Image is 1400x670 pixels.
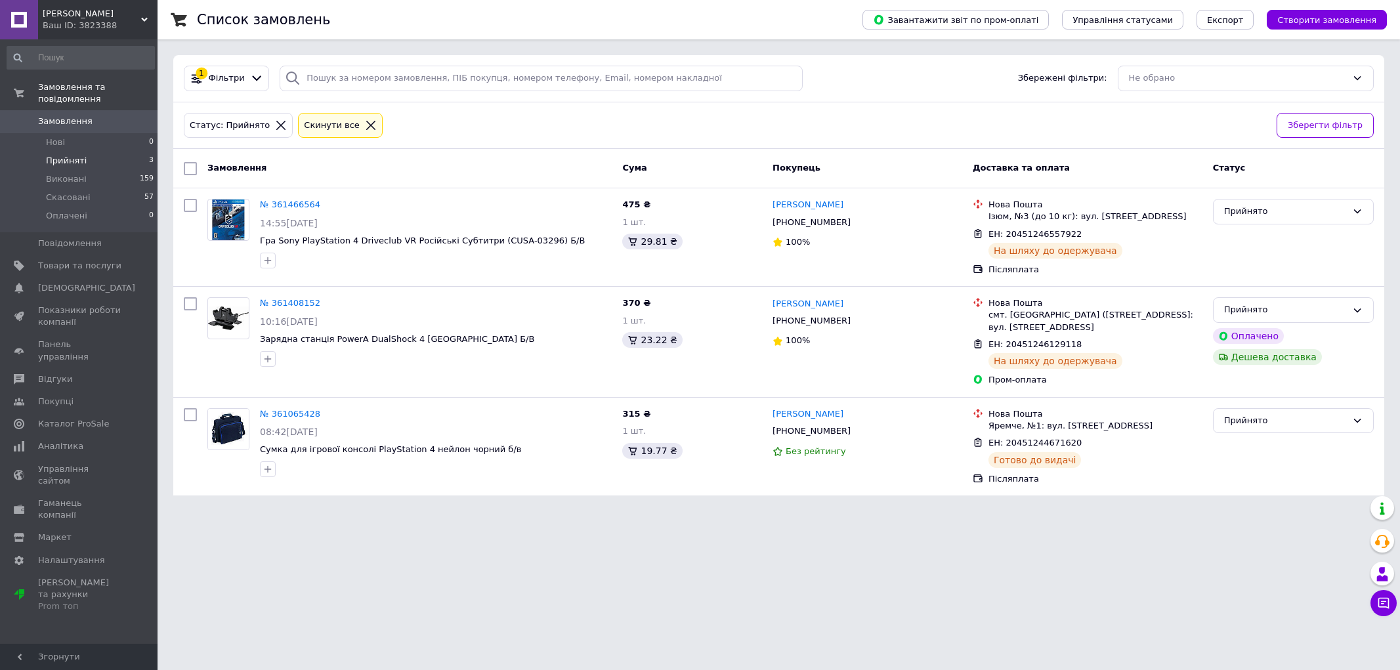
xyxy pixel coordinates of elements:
div: На шляху до одержувача [988,353,1122,369]
span: Виконані [46,173,87,185]
span: 0 [149,210,154,222]
img: Фото товару [212,199,245,240]
span: Управління статусами [1072,15,1173,25]
span: ЕН: 20451246129118 [988,339,1082,349]
span: [PERSON_NAME] та рахунки [38,577,121,613]
div: Яремче, №1: вул. [STREET_ADDRESS] [988,420,1202,432]
span: Товари та послуги [38,260,121,272]
span: Каталог ProSale [38,418,109,430]
button: Створити замовлення [1267,10,1387,30]
span: ЕН: 20451244671620 [988,438,1082,448]
span: 57 [144,192,154,203]
span: Завантажити звіт по пром-оплаті [873,14,1038,26]
span: Без рейтингу [786,446,846,456]
span: Прийняті [46,155,87,167]
button: Експорт [1197,10,1254,30]
span: Фільтри [209,72,245,85]
span: Нові [46,136,65,148]
a: Гра Sony PlayStation 4 Driveclub VR Російські Субтитри (CUSA-03296) Б/В [260,236,585,245]
button: Чат з покупцем [1370,590,1397,616]
div: Нова Пошта [988,297,1202,309]
span: Створити замовлення [1277,15,1376,25]
span: Статус [1213,163,1246,173]
span: Скасовані [46,192,91,203]
div: 19.77 ₴ [622,443,682,459]
div: Ваш ID: 3823388 [43,20,158,31]
div: [PHONE_NUMBER] [770,214,853,231]
div: Статус: Прийнято [187,119,272,133]
a: № 361408152 [260,298,320,308]
a: [PERSON_NAME] [773,408,843,421]
span: 3 [149,155,154,167]
button: Завантажити звіт по пром-оплаті [862,10,1049,30]
div: [PHONE_NUMBER] [770,312,853,329]
span: 100% [786,335,810,345]
div: Післяплата [988,473,1202,485]
span: 14:55[DATE] [260,218,318,228]
div: Післяплата [988,264,1202,276]
span: Панель управління [38,339,121,362]
span: Замовлення [38,115,93,127]
span: Налаштування [38,555,105,566]
div: 1 [196,68,207,79]
span: Гаманець компанії [38,497,121,521]
a: Фото товару [207,408,249,450]
div: Не обрано [1129,72,1347,85]
span: 1 шт. [622,316,646,325]
img: Фото товару [208,409,248,450]
span: Відгуки [38,373,72,385]
input: Пошук [7,46,155,70]
span: Гейм Бустінг [43,8,141,20]
span: Оплачені [46,210,87,222]
span: Замовлення [207,163,266,173]
a: Зарядна станція PowerA DualShock 4 [GEOGRAPHIC_DATA] Б/В [260,334,534,344]
div: Cкинути все [301,119,362,133]
span: Експорт [1207,15,1244,25]
div: 23.22 ₴ [622,332,682,348]
div: Оплачено [1213,328,1284,344]
span: ЕН: 20451246557922 [988,229,1082,239]
button: Зберегти фільтр [1277,113,1374,138]
span: Cума [622,163,647,173]
span: 475 ₴ [622,199,650,209]
div: Ізюм, №3 (до 10 кг): вул. [STREET_ADDRESS] [988,211,1202,222]
span: 0 [149,136,154,148]
div: Прийнято [1224,414,1347,428]
span: 315 ₴ [622,409,650,419]
span: Показники роботи компанії [38,304,121,328]
span: Збережені фільтри: [1018,72,1107,85]
img: Фото товару [208,306,249,330]
div: Дешева доставка [1213,349,1322,365]
div: Прийнято [1224,303,1347,317]
a: № 361466564 [260,199,320,209]
span: Покупець [773,163,820,173]
span: 1 шт. [622,426,646,436]
div: смт. [GEOGRAPHIC_DATA] ([STREET_ADDRESS]: вул. [STREET_ADDRESS] [988,309,1202,333]
span: 10:16[DATE] [260,316,318,327]
span: [DEMOGRAPHIC_DATA] [38,282,135,294]
span: Аналітика [38,440,83,452]
div: Пром-оплата [988,374,1202,386]
a: Сумка для ігрової консолі PlayStation 4 нейлон чорний б/в [260,444,521,454]
div: На шляху до одержувача [988,243,1122,259]
a: [PERSON_NAME] [773,199,843,211]
span: 159 [140,173,154,185]
span: Замовлення та повідомлення [38,81,158,105]
span: 370 ₴ [622,298,650,308]
div: [PHONE_NUMBER] [770,423,853,440]
input: Пошук за номером замовлення, ПІБ покупця, номером телефону, Email, номером накладної [280,66,803,91]
span: 1 шт. [622,217,646,227]
div: Prom топ [38,600,121,612]
span: Маркет [38,532,72,543]
div: Нова Пошта [988,199,1202,211]
button: Управління статусами [1062,10,1183,30]
a: № 361065428 [260,409,320,419]
span: 100% [786,237,810,247]
span: Зберегти фільтр [1288,119,1363,133]
span: 08:42[DATE] [260,427,318,437]
span: Повідомлення [38,238,102,249]
a: [PERSON_NAME] [773,298,843,310]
